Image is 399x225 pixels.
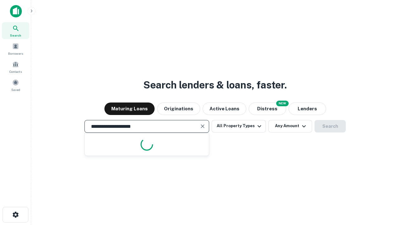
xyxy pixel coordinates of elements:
img: capitalize-icon.png [10,5,22,17]
button: Lenders [289,102,326,115]
a: Contacts [2,58,29,75]
button: Search distressed loans with lien and other non-mortgage details. [249,102,286,115]
button: All Property Types [212,120,266,132]
iframe: Chat Widget [368,175,399,205]
button: Clear [198,122,207,131]
div: NEW [276,101,289,106]
button: Maturing Loans [104,102,155,115]
span: Borrowers [8,51,23,56]
h3: Search lenders & loans, faster. [143,77,287,92]
button: Any Amount [268,120,312,132]
span: Search [10,33,21,38]
button: Active Loans [203,102,246,115]
a: Saved [2,77,29,93]
button: Originations [157,102,200,115]
a: Search [2,22,29,39]
span: Saved [11,87,20,92]
span: Contacts [9,69,22,74]
a: Borrowers [2,40,29,57]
